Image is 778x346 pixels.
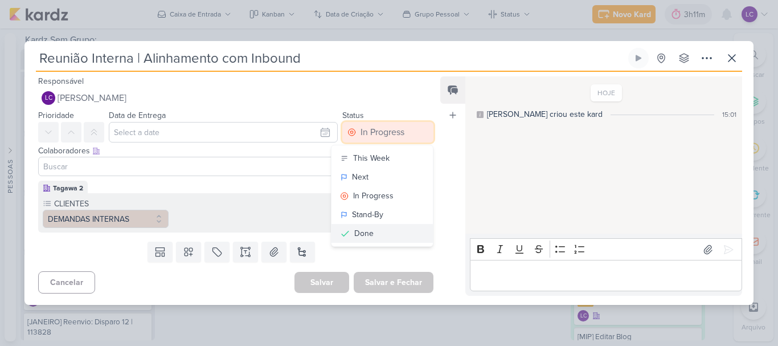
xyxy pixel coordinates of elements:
label: Prioridade [38,111,74,120]
span: [PERSON_NAME] [58,91,126,105]
div: Laís Costa [42,91,55,105]
button: In Progress [331,186,433,205]
div: Editor editing area: main [470,260,742,291]
button: DEMANDAS INTERNAS [43,210,169,228]
div: Done [354,227,374,239]
input: Select a date [109,122,338,143]
button: Next [331,168,433,186]
div: Colaboradores [38,145,433,157]
div: [PERSON_NAME] criou este kard [487,108,603,120]
button: This Week [331,149,433,168]
label: Data de Entrega [109,111,166,120]
div: Editor toolbar [470,238,742,260]
input: Buscar [41,160,431,173]
label: CLIENTES [53,198,169,210]
div: In Progress [353,190,394,202]
div: Tagawa 2 [53,183,83,193]
div: This Week [353,152,390,164]
label: Responsável [38,76,84,86]
button: In Progress [342,122,433,143]
p: LC [45,95,52,101]
label: Status [342,111,364,120]
input: Kard Sem Título [36,48,626,68]
button: Done [331,224,433,243]
div: Stand-By [352,209,383,221]
button: Cancelar [38,271,95,294]
div: Ligar relógio [634,54,643,63]
div: Next [352,171,368,183]
div: 15:01 [722,109,736,120]
button: Stand-By [331,205,433,224]
button: LC [PERSON_NAME] [38,88,433,108]
div: In Progress [361,125,404,139]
